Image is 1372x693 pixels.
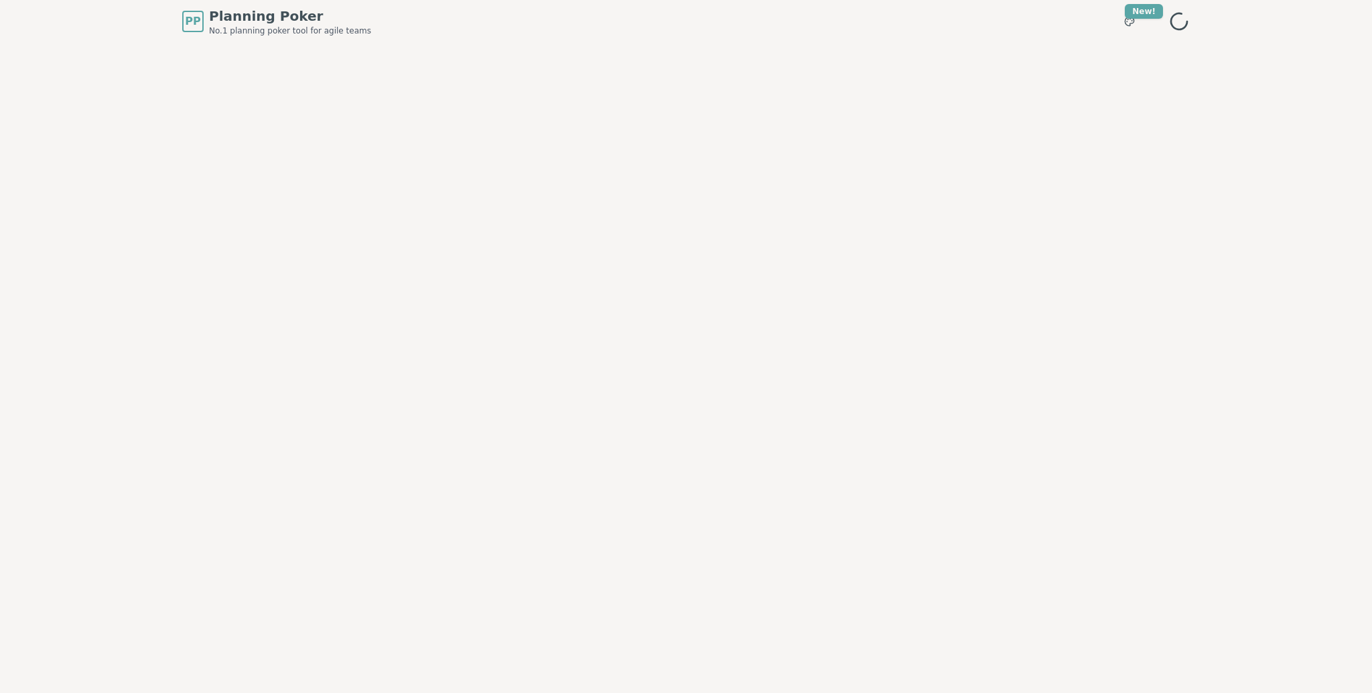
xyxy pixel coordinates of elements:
span: No.1 planning poker tool for agile teams [209,25,371,36]
div: New! [1125,4,1163,19]
button: New! [1117,9,1142,33]
span: PP [185,13,200,29]
a: PPPlanning PokerNo.1 planning poker tool for agile teams [182,7,371,36]
span: Planning Poker [209,7,371,25]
